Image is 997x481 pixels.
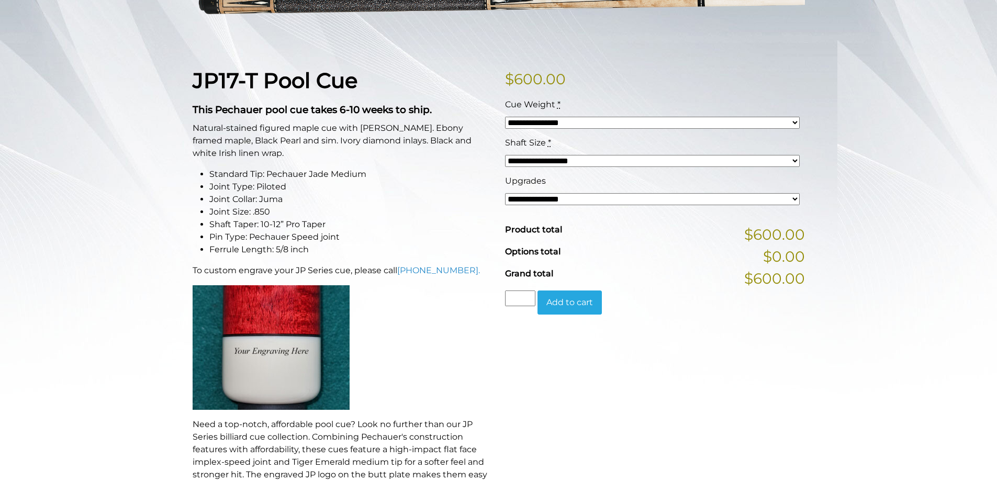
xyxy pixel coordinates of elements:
[209,206,492,218] li: Joint Size: .850
[505,99,555,109] span: Cue Weight
[193,104,432,116] strong: This Pechauer pool cue takes 6-10 weeks to ship.
[505,70,566,88] bdi: 600.00
[193,285,350,410] img: An image of a cue butt with the words "YOUR ENGRAVING HERE".
[505,176,546,186] span: Upgrades
[193,68,357,93] strong: JP17-T Pool Cue
[505,138,546,148] span: Shaft Size
[505,269,553,278] span: Grand total
[209,243,492,256] li: Ferrule Length: 5/8 inch
[209,168,492,181] li: Standard Tip: Pechauer Jade Medium
[537,290,602,315] button: Add to cart
[744,267,805,289] span: $600.00
[744,223,805,245] span: $600.00
[763,245,805,267] span: $0.00
[548,138,551,148] abbr: required
[557,99,561,109] abbr: required
[209,218,492,231] li: Shaft Taper: 10-12” Pro Taper
[505,225,562,234] span: Product total
[505,290,535,306] input: Product quantity
[397,265,480,275] a: [PHONE_NUMBER].
[209,181,492,193] li: Joint Type: Piloted
[505,247,561,256] span: Options total
[193,264,492,277] p: To custom engrave your JP Series cue, please call
[505,70,514,88] span: $
[209,193,492,206] li: Joint Collar: Juma
[209,231,492,243] li: Pin Type: Pechauer Speed joint
[193,122,492,160] p: Natural-stained figured maple cue with [PERSON_NAME]. Ebony framed maple, Black Pearl and sim. Iv...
